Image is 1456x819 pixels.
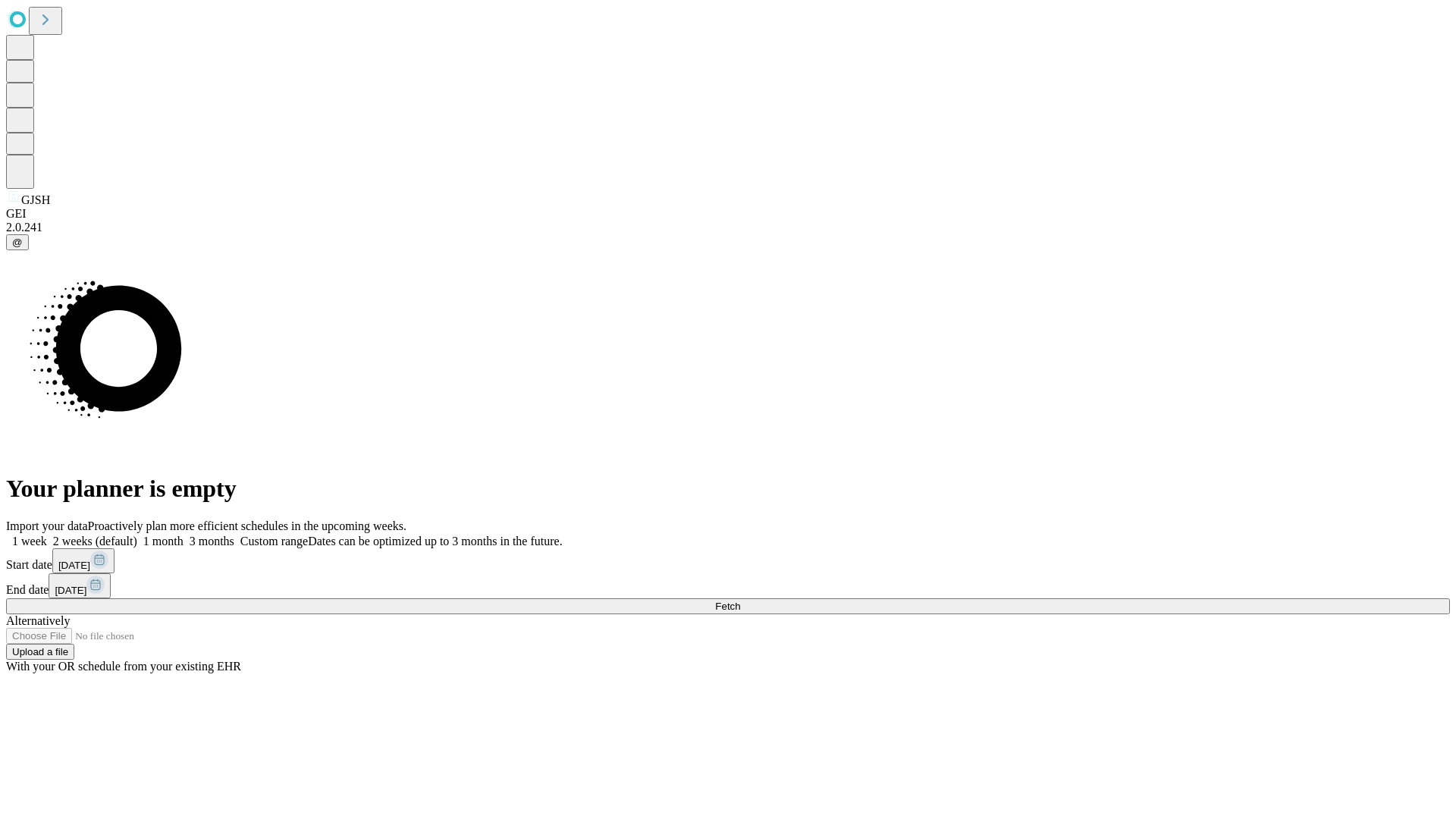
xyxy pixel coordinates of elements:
button: @ [6,234,29,250]
span: Import your data [6,519,88,532]
div: GEI [6,207,1450,221]
span: 3 months [190,535,234,548]
span: 2 weeks (default) [53,535,137,548]
span: Alternatively [6,614,70,627]
button: [DATE] [52,548,115,573]
div: 2.0.241 [6,221,1450,234]
button: Fetch [6,598,1450,614]
span: With your OR schedule from your existing EHR [6,660,241,673]
span: [DATE] [58,560,90,571]
span: Fetch [715,601,740,612]
span: 1 month [143,535,184,548]
div: End date [6,573,1450,598]
button: [DATE] [49,573,111,598]
span: 1 week [12,535,47,548]
div: Start date [6,548,1450,573]
span: Proactively plan more efficient schedules in the upcoming weeks. [88,519,406,532]
h1: Your planner is empty [6,475,1450,503]
button: Upload a file [6,644,74,660]
span: Custom range [240,535,308,548]
span: [DATE] [55,585,86,596]
span: GJSH [21,193,50,206]
span: Dates can be optimized up to 3 months in the future. [308,535,562,548]
span: @ [12,237,23,248]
